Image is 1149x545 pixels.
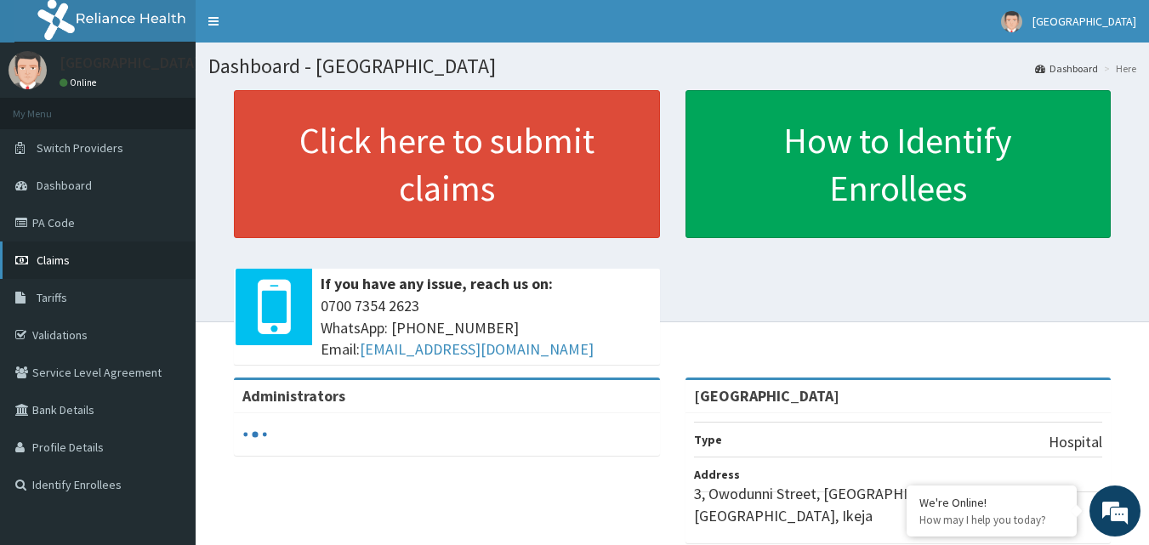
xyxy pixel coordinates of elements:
[242,422,268,447] svg: audio-loading
[360,339,594,359] a: [EMAIL_ADDRESS][DOMAIN_NAME]
[88,95,286,117] div: Chat with us now
[37,253,70,268] span: Claims
[37,178,92,193] span: Dashboard
[1049,431,1102,453] p: Hospital
[31,85,69,128] img: d_794563401_company_1708531726252_794563401
[321,295,651,360] span: 0700 7354 2623 WhatsApp: [PHONE_NUMBER] Email:
[321,274,553,293] b: If you have any issue, reach us on:
[694,386,839,406] strong: [GEOGRAPHIC_DATA]
[60,77,100,88] a: Online
[37,140,123,156] span: Switch Providers
[919,495,1064,510] div: We're Online!
[99,164,235,336] span: We're online!
[694,483,1103,526] p: 3, Owodunni Street, [GEOGRAPHIC_DATA], [GEOGRAPHIC_DATA], Ikeja
[234,90,660,238] a: Click here to submit claims
[1035,61,1098,76] a: Dashboard
[37,290,67,305] span: Tariffs
[685,90,1112,238] a: How to Identify Enrollees
[694,467,740,482] b: Address
[9,51,47,89] img: User Image
[1100,61,1136,76] li: Here
[9,364,324,423] textarea: Type your message and hit 'Enter'
[208,55,1136,77] h1: Dashboard - [GEOGRAPHIC_DATA]
[1001,11,1022,32] img: User Image
[279,9,320,49] div: Minimize live chat window
[694,432,722,447] b: Type
[60,55,200,71] p: [GEOGRAPHIC_DATA]
[242,386,345,406] b: Administrators
[919,513,1064,527] p: How may I help you today?
[1032,14,1136,29] span: [GEOGRAPHIC_DATA]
